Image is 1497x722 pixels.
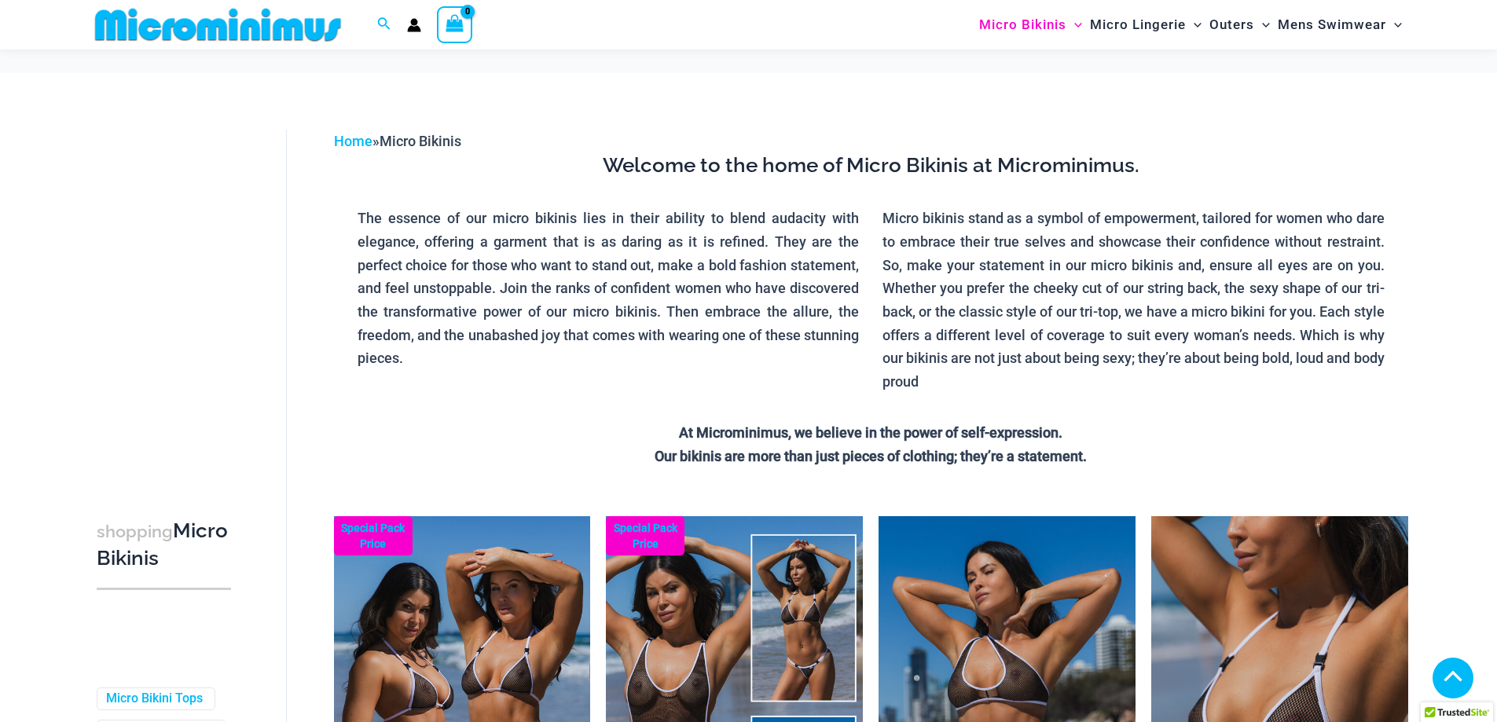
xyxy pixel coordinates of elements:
[1278,5,1386,45] span: Mens Swimwear
[679,424,1062,441] strong: At Microminimus, we believe in the power of self-expression.
[1090,5,1186,45] span: Micro Lingerie
[973,2,1409,47] nav: Site Navigation
[97,163,238,477] iframe: TrustedSite Certified
[655,448,1087,464] strong: Our bikinis are more than just pieces of clothing; they’re a statement.
[1086,5,1205,45] a: Micro LingerieMenu ToggleMenu Toggle
[380,133,461,149] span: Micro Bikinis
[1254,5,1270,45] span: Menu Toggle
[1066,5,1082,45] span: Menu Toggle
[606,520,684,552] b: Special Pack Price
[377,15,391,35] a: Search icon link
[1209,5,1254,45] span: Outers
[975,5,1086,45] a: Micro BikinisMenu ToggleMenu Toggle
[97,522,173,541] span: shopping
[1274,5,1406,45] a: Mens SwimwearMenu ToggleMenu Toggle
[1386,5,1402,45] span: Menu Toggle
[334,133,461,149] span: »
[346,152,1396,179] h3: Welcome to the home of Micro Bikinis at Microminimus.
[1186,5,1202,45] span: Menu Toggle
[882,207,1385,394] p: Micro bikinis stand as a symbol of empowerment, tailored for women who dare to embrace their true...
[334,133,372,149] a: Home
[1205,5,1274,45] a: OutersMenu ToggleMenu Toggle
[89,7,347,42] img: MM SHOP LOGO FLAT
[407,18,421,32] a: Account icon link
[334,520,413,552] b: Special Pack Price
[106,691,203,707] a: Micro Bikini Tops
[97,518,231,572] h3: Micro Bikinis
[437,6,473,42] a: View Shopping Cart, empty
[979,5,1066,45] span: Micro Bikinis
[358,207,860,370] p: The essence of our micro bikinis lies in their ability to blend audacity with elegance, offering ...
